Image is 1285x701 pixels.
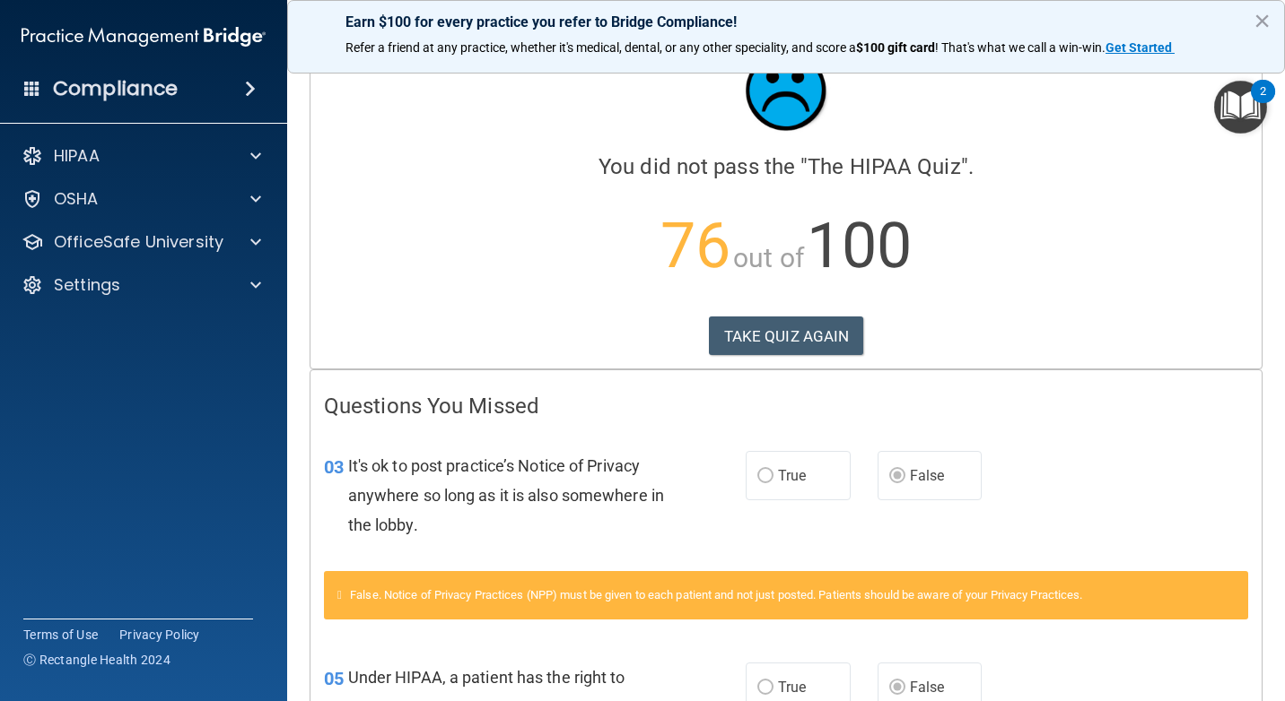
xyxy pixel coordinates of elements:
[889,470,905,483] input: False
[22,188,261,210] a: OSHA
[23,651,170,669] span: Ⓒ Rectangle Health 2024
[324,668,344,689] span: 05
[22,145,261,167] a: HIPAA
[807,209,912,282] span: 100
[660,209,730,282] span: 76
[324,394,1248,418] h4: Questions You Missed
[345,40,856,55] span: Refer a friend at any practice, whether it's medical, dental, or any other speciality, and score a
[324,456,344,478] span: 03
[910,679,945,696] span: False
[732,37,840,144] img: sad_face.ecc698e2.jpg
[22,19,266,55] img: PMB logo
[1106,40,1175,55] a: Get Started
[1260,91,1266,115] div: 2
[757,470,774,483] input: True
[54,274,120,296] p: Settings
[324,155,1248,178] h4: You did not pass the " ".
[53,76,178,101] h4: Compliance
[23,626,98,644] a: Terms of Use
[54,188,99,210] p: OSHA
[119,626,200,644] a: Privacy Policy
[345,13,1227,30] p: Earn $100 for every practice you refer to Bridge Compliance!
[22,231,261,253] a: OfficeSafe University
[54,145,100,167] p: HIPAA
[778,467,806,484] span: True
[856,40,935,55] strong: $100 gift card
[350,588,1082,601] span: False. Notice of Privacy Practices (NPP) must be given to each patient and not just posted. Patie...
[709,316,864,356] button: TAKE QUIZ AGAIN
[1106,40,1172,55] strong: Get Started
[22,274,261,296] a: Settings
[54,231,223,253] p: OfficeSafe University
[910,467,945,484] span: False
[1254,6,1271,35] button: Close
[778,679,806,696] span: True
[348,456,664,534] span: It's ok to post practice’s Notice of Privacy anywhere so long as it is also somewhere in the lobby.
[935,40,1106,55] span: ! That's what we call a win-win.
[733,242,804,273] span: out of
[808,154,960,179] span: The HIPAA Quiz
[1214,81,1267,134] button: Open Resource Center, 2 new notifications
[889,681,905,695] input: False
[757,681,774,695] input: True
